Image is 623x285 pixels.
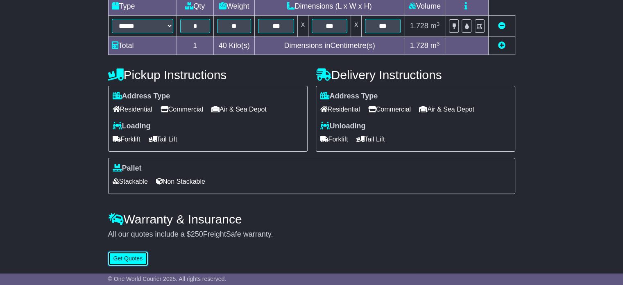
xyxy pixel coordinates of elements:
[177,37,213,55] td: 1
[113,103,152,116] span: Residential
[437,21,440,27] sup: 3
[255,37,404,55] td: Dimensions in Centimetre(s)
[410,41,428,50] span: 1.728
[320,92,378,101] label: Address Type
[320,103,360,116] span: Residential
[108,212,515,226] h4: Warranty & Insurance
[219,41,227,50] span: 40
[498,41,505,50] a: Add new item
[108,251,148,266] button: Get Quotes
[161,103,203,116] span: Commercial
[113,133,140,146] span: Forklift
[113,92,170,101] label: Address Type
[410,22,428,30] span: 1.728
[213,37,255,55] td: Kilo(s)
[156,175,205,188] span: Non Stackable
[356,133,385,146] span: Tail Lift
[419,103,474,116] span: Air & Sea Depot
[113,175,148,188] span: Stackable
[437,41,440,47] sup: 3
[320,122,366,131] label: Unloading
[108,68,308,82] h4: Pickup Instructions
[316,68,515,82] h4: Delivery Instructions
[108,37,177,55] td: Total
[211,103,267,116] span: Air & Sea Depot
[430,22,440,30] span: m
[320,133,348,146] span: Forklift
[351,16,362,37] td: x
[368,103,411,116] span: Commercial
[149,133,177,146] span: Tail Lift
[297,16,308,37] td: x
[108,230,515,239] div: All our quotes include a $ FreightSafe warranty.
[113,164,142,173] label: Pallet
[191,230,203,238] span: 250
[498,22,505,30] a: Remove this item
[113,122,151,131] label: Loading
[108,276,227,282] span: © One World Courier 2025. All rights reserved.
[430,41,440,50] span: m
